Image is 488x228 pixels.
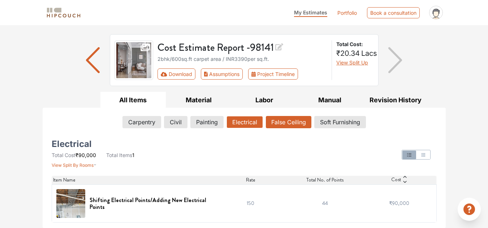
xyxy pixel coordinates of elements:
div: First group [157,68,304,80]
button: Soft Furnishing [314,116,366,128]
button: Electrical [226,116,263,128]
button: Civil [164,116,187,128]
button: View Split By Rooms [52,159,97,169]
div: 2bhk / 600 sq.ft carpet area / INR 3390 per sq.ft. [157,55,327,63]
button: All Items [100,92,166,108]
button: Material [166,92,232,108]
span: ₹90,000 [75,152,96,158]
button: Manual [297,92,363,108]
h5: Electrical [52,141,92,147]
img: gallery [115,40,154,80]
button: Labor [232,92,297,108]
button: False Ceiling [266,116,311,128]
button: Project Timeline [248,68,298,80]
span: ₹90,000 [389,200,409,207]
button: Painting [190,116,224,128]
button: View Split Up [336,59,368,66]
span: logo-horizontal.svg [46,5,82,21]
div: Toolbar with button groups [157,68,327,80]
td: 150 [213,184,288,222]
span: Lacs [361,49,377,58]
img: arrow right [388,47,402,73]
span: View Split Up [336,59,368,66]
h6: Shifting Electrical Points/Adding New Electrical Points [90,197,210,210]
button: Revision History [363,92,428,108]
button: Assumptions [201,68,243,80]
span: Cost [391,176,401,184]
strong: Total Cost: [336,40,372,48]
span: Total No. of Points [306,176,344,184]
span: Item Name [53,176,75,184]
span: Total Cost [52,152,75,158]
img: Shifting Electrical Points/Adding New Electrical Points [56,189,85,218]
img: arrow left [86,47,100,73]
h3: Cost Estimate Report - 98141 [157,40,327,54]
button: Download [157,68,195,80]
td: 44 [288,184,362,222]
a: Portfolio [337,9,357,17]
button: Carpentry [122,116,161,128]
span: My Estimates [294,9,327,15]
span: ₹20.34 [336,49,360,58]
span: Total Items [106,152,132,158]
span: View Split By Rooms [52,162,94,168]
li: 1 [106,151,134,159]
div: Book a consultation [367,7,420,18]
span: Rate [246,176,255,184]
img: logo-horizontal.svg [46,6,82,19]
